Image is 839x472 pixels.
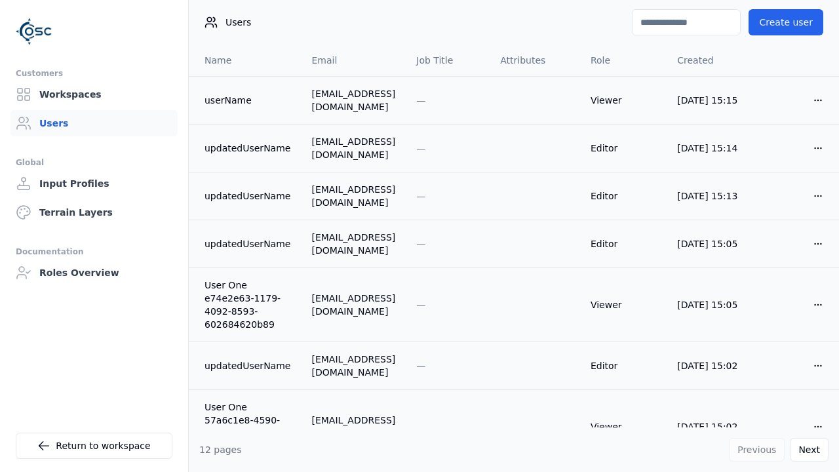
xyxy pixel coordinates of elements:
[10,199,178,226] a: Terrain Layers
[591,359,656,372] div: Editor
[667,45,754,76] th: Created
[416,239,425,249] span: —
[591,420,656,433] div: Viewer
[10,81,178,108] a: Workspaces
[16,13,52,50] img: Logo
[591,189,656,203] div: Editor
[205,142,290,155] a: updatedUserName
[591,237,656,250] div: Editor
[16,66,172,81] div: Customers
[591,298,656,311] div: Viewer
[490,45,580,76] th: Attributes
[199,444,242,455] span: 12 pages
[416,300,425,310] span: —
[205,94,290,107] a: userName
[205,189,290,203] a: updatedUserName
[205,279,290,331] a: User One e74e2e63-1179-4092-8593-602684620b89
[311,414,395,440] div: [EMAIL_ADDRESS][DOMAIN_NAME]
[416,143,425,153] span: —
[749,9,823,35] button: Create user
[205,237,290,250] a: updatedUserName
[205,401,290,453] a: User One 57a6c1e8-4590-4772-a37a-312571fbeb45
[311,87,395,113] div: [EMAIL_ADDRESS][DOMAIN_NAME]
[677,237,744,250] div: [DATE] 15:05
[189,45,301,76] th: Name
[225,16,251,29] span: Users
[311,231,395,257] div: [EMAIL_ADDRESS][DOMAIN_NAME]
[790,438,829,462] button: Next
[677,359,744,372] div: [DATE] 15:02
[16,433,172,459] a: Return to workspace
[677,189,744,203] div: [DATE] 15:13
[10,170,178,197] a: Input Profiles
[311,292,395,318] div: [EMAIL_ADDRESS][DOMAIN_NAME]
[677,94,744,107] div: [DATE] 15:15
[10,110,178,136] a: Users
[416,191,425,201] span: —
[677,142,744,155] div: [DATE] 15:14
[311,183,395,209] div: [EMAIL_ADDRESS][DOMAIN_NAME]
[10,260,178,286] a: Roles Overview
[16,244,172,260] div: Documentation
[591,94,656,107] div: Viewer
[406,45,490,76] th: Job Title
[677,420,744,433] div: [DATE] 15:02
[416,361,425,371] span: —
[301,45,406,76] th: Email
[205,359,290,372] a: updatedUserName
[416,95,425,106] span: —
[580,45,667,76] th: Role
[311,353,395,379] div: [EMAIL_ADDRESS][DOMAIN_NAME]
[591,142,656,155] div: Editor
[677,298,744,311] div: [DATE] 15:05
[311,135,395,161] div: [EMAIL_ADDRESS][DOMAIN_NAME]
[16,155,172,170] div: Global
[416,422,425,432] span: —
